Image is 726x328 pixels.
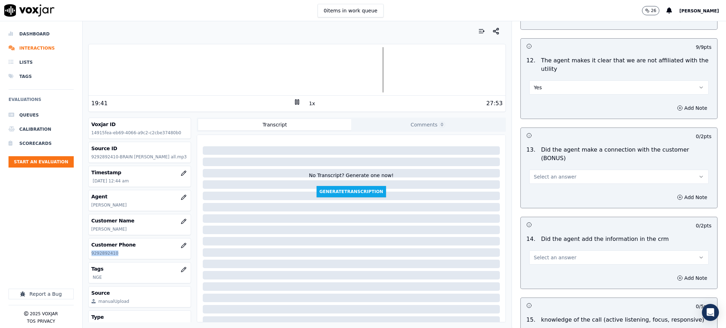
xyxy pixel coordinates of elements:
p: NGE [93,275,188,280]
button: TOS [27,318,35,324]
button: 1x [308,98,317,108]
p: 14915fea-eb69-4066-a9c2-c2cbe37480b0 [91,130,188,136]
img: voxjar logo [4,4,55,17]
button: Start an Evaluation [9,156,74,168]
button: 26 [642,6,666,15]
p: 14 . [524,235,538,243]
h3: Tags [91,265,188,272]
button: Add Note [673,192,711,202]
p: 0 / 2 pts [696,222,711,229]
p: 9292892410-BRAIN [PERSON_NAME] all.mp3 [91,154,188,160]
p: 15 . [524,316,538,324]
h6: Evaluations [9,95,74,108]
h3: Voxjar ID [91,121,188,128]
span: 0 [439,121,445,128]
span: Select an answer [534,173,576,180]
h3: Type [91,313,188,321]
p: 9292892410 [91,250,188,256]
h3: Timestamp [91,169,188,176]
a: Scorecards [9,136,74,151]
p: Did the agent make a connection with the customer (BONUS) [541,146,711,163]
div: 19:41 [91,99,108,108]
div: Open Intercom Messenger [702,304,719,321]
p: [DATE] 12:44 am [93,178,188,184]
div: 27:53 [486,99,503,108]
p: [PERSON_NAME] [91,202,188,208]
h3: Customer Phone [91,241,188,248]
p: Did the agent add the information in the crm [541,235,669,243]
h3: Source ID [91,145,188,152]
a: Interactions [9,41,74,55]
a: Lists [9,55,74,69]
span: [PERSON_NAME] [679,9,719,13]
button: [PERSON_NAME] [679,6,726,15]
a: Tags [9,69,74,84]
button: Transcript [198,119,351,130]
button: GenerateTranscription [317,186,386,197]
h3: Source [91,289,188,296]
h3: Agent [91,193,188,200]
p: 0 / 5 pts [696,303,711,310]
button: Add Note [673,103,711,113]
h3: Customer Name [91,217,188,224]
button: 0items in work queue [318,4,384,17]
a: Calibration [9,122,74,136]
p: 12 . [524,56,538,73]
button: 26 [642,6,659,15]
span: Yes [534,84,542,91]
button: Report a Bug [9,289,74,299]
p: 2025 Voxjar [30,311,58,317]
p: 26 [651,8,656,13]
p: 0 / 2 pts [696,133,711,140]
p: 13 . [524,146,538,163]
div: No Transcript? Generate one now! [309,172,393,186]
p: 9 / 9 pts [696,44,711,51]
button: Add Note [673,273,711,283]
a: Queues [9,108,74,122]
button: Privacy [37,318,55,324]
p: [PERSON_NAME] [91,226,188,232]
div: manualUpload [99,299,129,304]
span: Select an answer [534,254,576,261]
p: The agent makes it clear that we are not affiliated with the utility [541,56,711,73]
a: Dashboard [9,27,74,41]
button: Comments [351,119,504,130]
p: knowledge of the call (active listening, focus, responsive) [541,316,704,324]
